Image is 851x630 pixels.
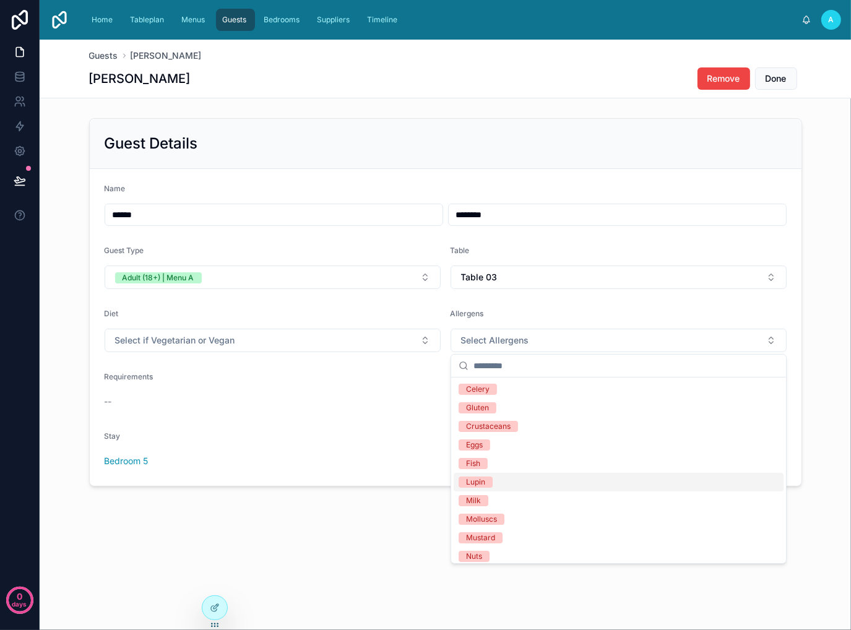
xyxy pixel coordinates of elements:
[105,134,198,153] h2: Guest Details
[466,402,489,413] div: Gluten
[105,372,153,381] span: Requirements
[451,246,470,255] span: Table
[755,67,797,90] button: Done
[50,10,69,30] img: App logo
[105,431,121,441] span: Stay
[466,532,495,543] div: Mustard
[105,329,441,352] button: Select Button
[367,15,397,25] span: Timeline
[92,15,113,25] span: Home
[105,246,144,255] span: Guest Type
[79,6,801,33] div: scrollable content
[264,15,300,25] span: Bedrooms
[829,15,834,25] span: A
[175,9,214,31] a: Menus
[466,458,480,469] div: Fish
[466,477,485,488] div: Lupin
[89,70,191,87] h1: [PERSON_NAME]
[130,15,164,25] span: Tableplan
[466,421,511,432] div: Crustaceans
[461,271,498,283] span: Table 03
[85,9,121,31] a: Home
[257,9,308,31] a: Bedrooms
[451,309,484,318] span: Allergens
[124,9,173,31] a: Tableplan
[466,514,497,525] div: Molluscs
[361,9,406,31] a: Timeline
[466,439,483,451] div: Eggs
[105,395,112,408] span: --
[317,15,350,25] span: Suppliers
[461,334,529,347] span: Select Allergens
[105,455,149,467] a: Bedroom 5
[105,309,119,318] span: Diet
[89,50,118,62] a: Guests
[115,334,235,347] span: Select if Vegetarian or Vegan
[216,9,255,31] a: Guests
[451,329,787,352] button: Select Button
[105,265,441,289] button: Select Button
[698,67,750,90] button: Remove
[131,50,202,62] a: [PERSON_NAME]
[105,184,126,193] span: Name
[311,9,358,31] a: Suppliers
[181,15,205,25] span: Menus
[707,72,740,85] span: Remove
[466,384,490,395] div: Celery
[123,272,194,283] div: Adult (18+) | Menu A
[466,551,482,562] div: Nuts
[451,378,786,563] div: Suggestions
[12,595,27,613] p: days
[466,495,481,506] div: Milk
[222,15,246,25] span: Guests
[451,265,787,289] button: Select Button
[17,590,22,603] p: 0
[766,72,787,85] span: Done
